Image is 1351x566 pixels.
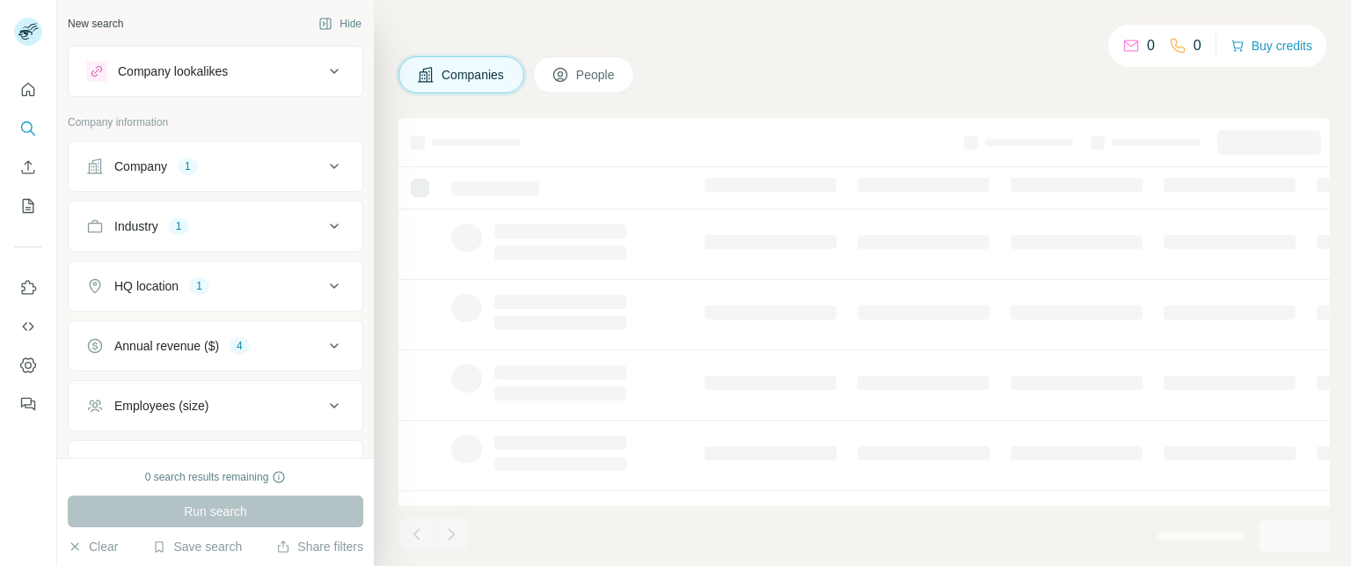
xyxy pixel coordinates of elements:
[14,388,42,420] button: Feedback
[1194,35,1201,56] p: 0
[189,278,209,294] div: 1
[169,218,189,234] div: 1
[69,325,362,367] button: Annual revenue ($)4
[114,217,158,235] div: Industry
[69,145,362,187] button: Company1
[398,21,1330,46] h4: Search
[114,397,208,415] div: Employees (size)
[68,538,118,555] button: Clear
[114,158,167,175] div: Company
[145,469,287,485] div: 0 search results remaining
[178,158,198,174] div: 1
[68,114,363,130] p: Company information
[14,349,42,381] button: Dashboard
[14,311,42,342] button: Use Surfe API
[114,337,219,355] div: Annual revenue ($)
[114,277,179,295] div: HQ location
[14,151,42,183] button: Enrich CSV
[442,66,506,84] span: Companies
[306,11,374,37] button: Hide
[152,538,242,555] button: Save search
[576,66,617,84] span: People
[14,74,42,106] button: Quick start
[1147,35,1155,56] p: 0
[69,205,362,247] button: Industry1
[230,338,250,354] div: 4
[1231,33,1312,58] button: Buy credits
[276,538,363,555] button: Share filters
[14,272,42,304] button: Use Surfe on LinkedIn
[14,113,42,144] button: Search
[68,16,123,32] div: New search
[69,445,362,487] button: Technologies
[14,190,42,222] button: My lists
[69,385,362,427] button: Employees (size)
[69,50,362,92] button: Company lookalikes
[118,62,228,80] div: Company lookalikes
[114,457,186,474] div: Technologies
[69,265,362,307] button: HQ location1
